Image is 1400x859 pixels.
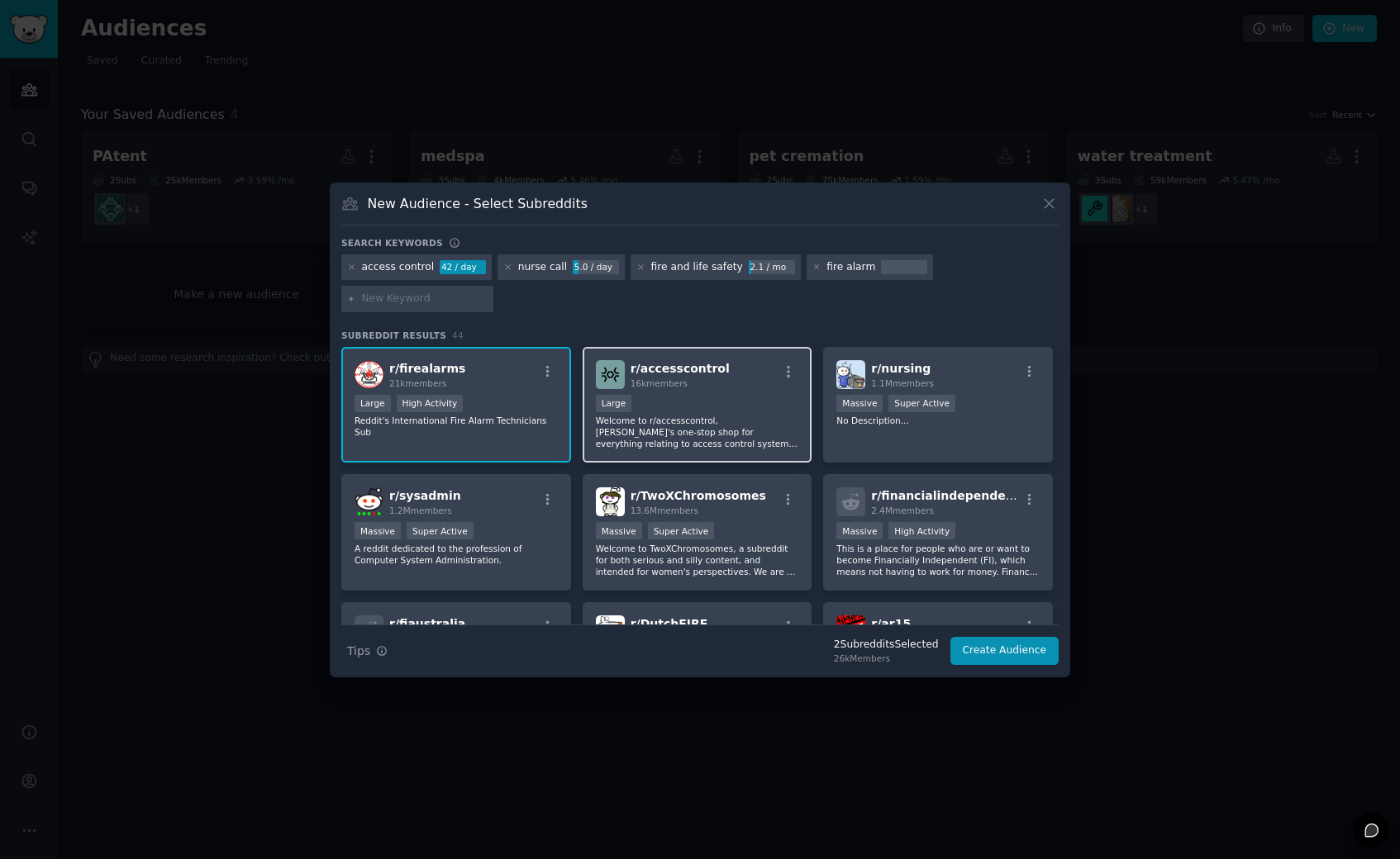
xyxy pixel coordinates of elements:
[631,617,708,630] span: r/ DutchFIRE
[440,260,486,275] div: 42 / day
[355,395,391,412] div: Large
[871,505,934,515] span: 2.4M members
[389,378,446,388] span: 21k members
[596,395,632,412] div: Large
[341,637,393,666] button: Tips
[631,378,688,388] span: 16k members
[836,522,883,539] div: Massive
[389,505,452,515] span: 1.2M members
[596,415,799,449] p: Welcome to r/accesscontrol, [PERSON_NAME]'s one-stop shop for everything relating to access contr...
[518,260,567,275] div: nurse call
[826,260,875,275] div: fire alarm
[836,615,865,644] img: ar15
[871,489,1028,502] span: r/ financialindependence
[631,362,730,375] span: r/ accesscontrol
[888,522,955,539] div: High Activity
[341,237,443,249] h3: Search keywords
[355,415,558,438] p: Reddit's International Fire Alarm Technicians Sub
[452,330,464,340] span: 44
[596,360,625,389] img: accesscontrol
[651,260,743,275] div: fire and life safety
[362,292,488,306] input: New Keyword
[631,505,698,515] span: 13.6M members
[368,195,588,212] h3: New Audience - Select Subreddits
[389,489,461,502] span: r/ sysadmin
[871,617,911,630] span: r/ ar15
[407,522,474,539] div: Super Active
[355,487,383,516] img: sysadmin
[389,617,465,630] span: r/ fiaustralia
[950,637,1060,665] button: Create Audience
[834,638,939,653] div: 2 Subreddit s Selected
[648,522,715,539] div: Super Active
[397,395,464,412] div: High Activity
[834,653,939,664] div: 26k Members
[871,378,934,388] span: 1.1M members
[573,260,619,275] div: 5.0 / day
[888,395,955,412] div: Super Active
[631,489,766,502] span: r/ TwoXChromosomes
[836,395,883,412] div: Massive
[596,543,799,577] p: Welcome to TwoXChromosomes, a subreddit for both serious and silly content, and intended for wome...
[355,543,558,566] p: A reddit dedicated to the profession of Computer System Administration.
[871,362,931,375] span: r/ nursing
[596,487,625,516] img: TwoXChromosomes
[347,643,370,660] span: Tips
[355,522,401,539] div: Massive
[355,360,383,389] img: firealarms
[389,362,465,375] span: r/ firealarms
[836,415,1040,426] p: No Description...
[596,615,625,644] img: DutchFIRE
[836,360,865,389] img: nursing
[596,522,642,539] div: Massive
[836,543,1040,577] p: This is a place for people who are or want to become Financially Independent (FI), which means no...
[749,260,795,275] div: 2.1 / mo
[341,330,446,341] span: Subreddit Results
[362,260,435,275] div: access control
